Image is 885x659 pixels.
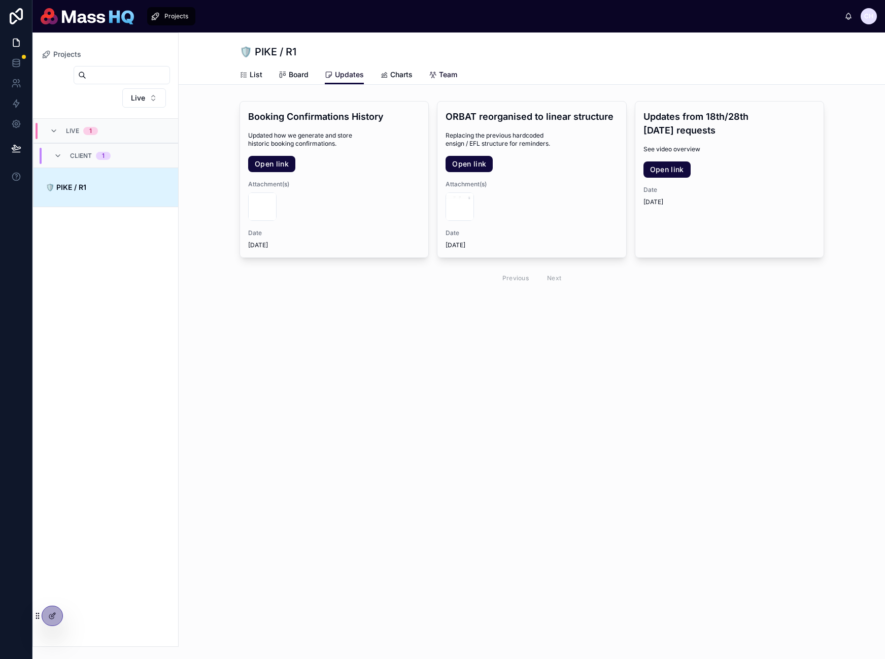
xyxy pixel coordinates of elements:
h4: Booking Confirmations History [248,110,420,123]
a: Booking Confirmations HistoryUpdated how we generate and store historic booking confirmations.Ope... [240,101,429,258]
span: Projects [53,49,81,59]
span: [DATE] [446,241,618,249]
span: Charts [390,70,413,80]
a: Board [279,65,309,86]
a: Open link [248,156,295,172]
span: See video overview [643,145,815,153]
h4: ORBAT reorganised to linear structure [446,110,618,123]
h4: Updates from 18th/28th [DATE] requests [643,110,815,137]
span: Date [446,229,618,237]
a: Team [429,65,457,86]
span: [DATE] [248,241,420,249]
span: Updated how we generate and store historic booking confirmations. [248,131,420,148]
a: Updates [325,65,364,85]
span: Attachment(s) [446,180,618,188]
span: LIVE [66,127,79,135]
h1: 🛡️ PIKE / R1 [240,45,296,59]
a: Open link [643,161,691,178]
span: [DATE] [643,198,815,206]
img: App logo [41,8,134,24]
span: Date [643,186,815,194]
button: Select Button [122,88,166,108]
span: Replacing the previous hardcoded ensign / EFL structure for reminders. [446,131,618,148]
span: CH [864,12,873,20]
strong: 🛡️ PIKE / R1 [46,183,86,191]
span: Board [289,70,309,80]
span: Attachment(s) [248,180,420,188]
a: Updates from 18th/28th [DATE] requestsSee video overviewOpen linkDate[DATE] [635,101,824,258]
a: Charts [380,65,413,86]
span: Team [439,70,457,80]
a: List [240,65,262,86]
div: 1 [89,127,92,135]
span: Client [70,152,92,160]
span: List [250,70,262,80]
a: Projects [41,49,81,59]
span: Projects [164,12,188,20]
span: Date [248,229,420,237]
div: scrollable content [142,5,844,27]
a: ORBAT reorganised to linear structureReplacing the previous hardcoded ensign / EFL structure for ... [437,101,626,258]
a: 🛡️ PIKE / R1 [33,168,178,207]
span: Live [131,93,145,103]
div: 1 [102,152,105,160]
span: Updates [335,70,364,80]
a: Projects [147,7,195,25]
a: Open link [446,156,493,172]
